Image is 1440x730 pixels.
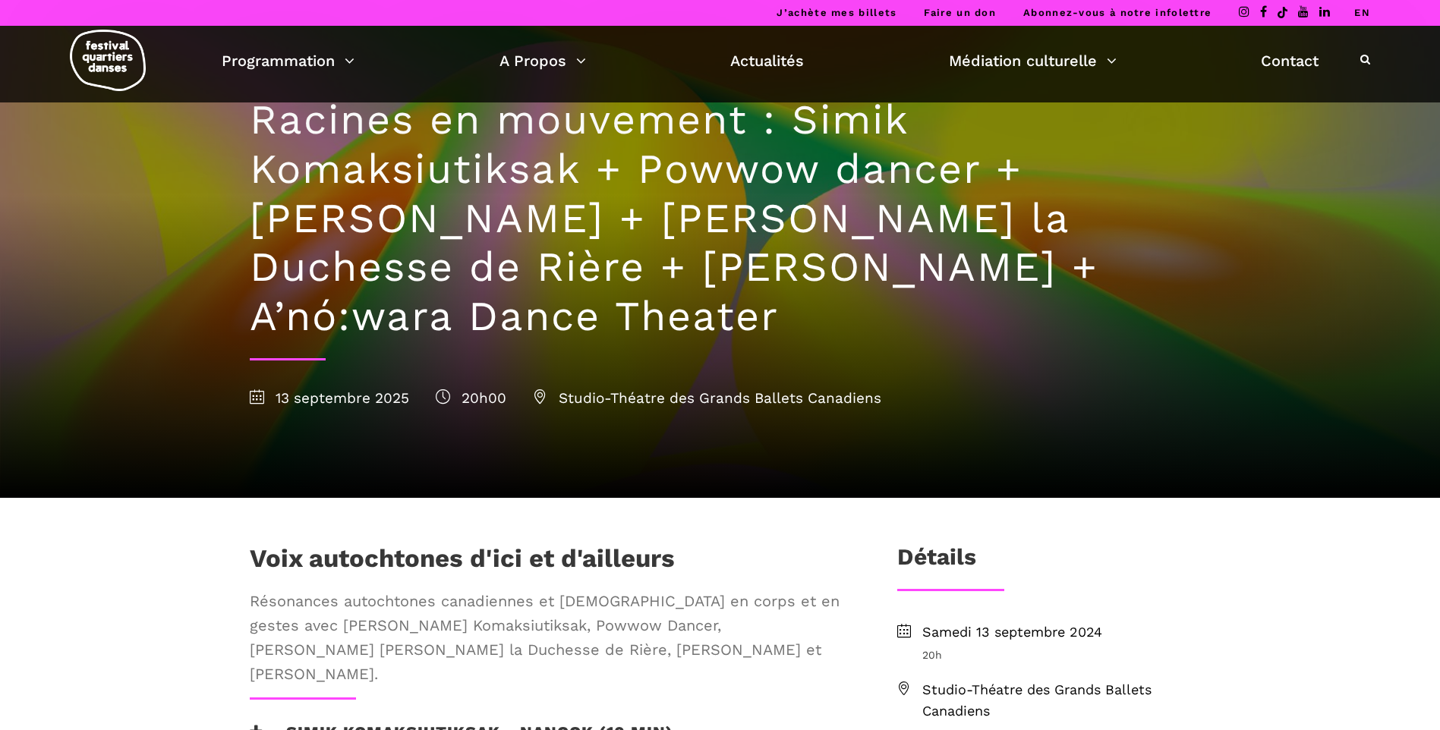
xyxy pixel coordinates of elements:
h1: Voix autochtones d'ici et d'ailleurs [250,543,675,581]
span: 20h00 [436,389,506,407]
a: EN [1354,7,1370,18]
a: Médiation culturelle [949,48,1117,74]
img: logo-fqd-med [70,30,146,91]
span: 20h [922,647,1191,663]
a: Abonnez-vous à notre infolettre [1023,7,1212,18]
span: Studio-Théatre des Grands Ballets Canadiens [922,679,1191,723]
a: Contact [1261,48,1319,74]
span: Samedi 13 septembre 2024 [922,621,1191,643]
span: Résonances autochtones canadiennes et [DEMOGRAPHIC_DATA] en corps et en gestes avec [PERSON_NAME]... [250,589,848,686]
span: Studio-Théatre des Grands Ballets Canadiens [533,389,881,407]
a: J’achète mes billets [777,7,896,18]
h3: Détails [897,543,976,581]
a: Faire un don [924,7,996,18]
span: 13 septembre 2025 [250,389,409,407]
a: Actualités [730,48,804,74]
h1: Racines en mouvement : Simik Komaksiutiksak + Powwow dancer + [PERSON_NAME] + [PERSON_NAME] la Du... [250,96,1191,341]
a: Programmation [222,48,354,74]
a: A Propos [499,48,586,74]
